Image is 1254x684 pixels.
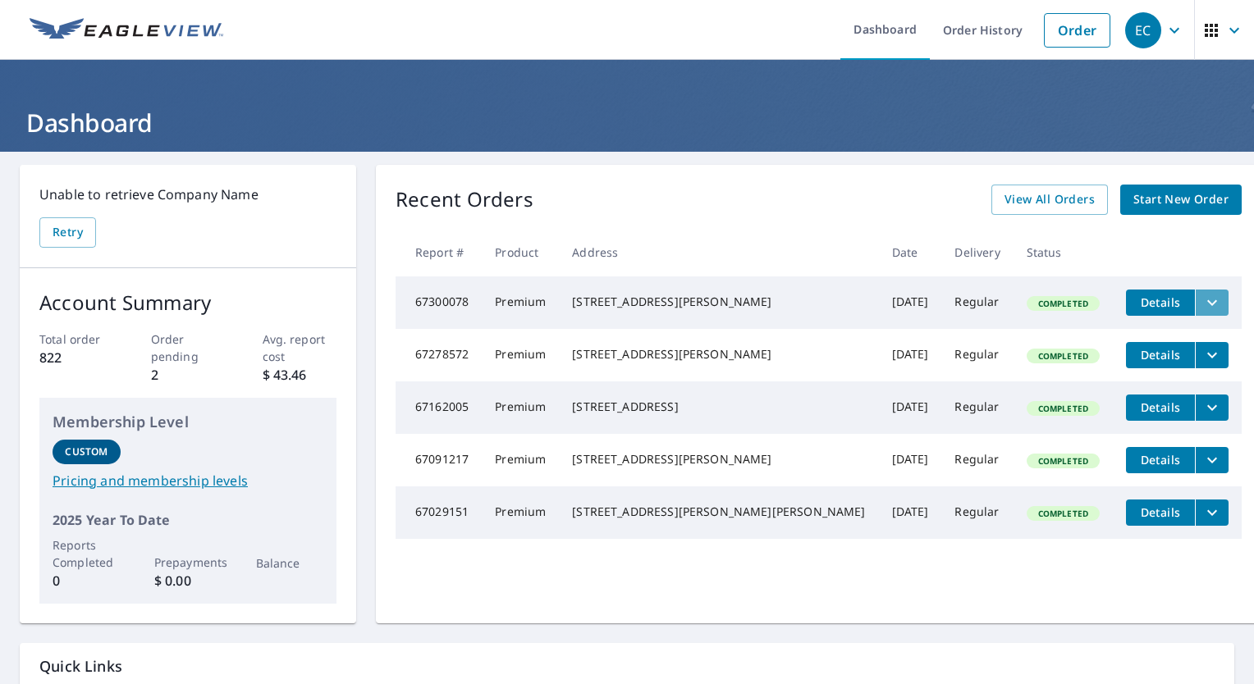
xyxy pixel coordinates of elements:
[39,348,114,367] p: 822
[941,381,1013,434] td: Regular
[396,329,482,381] td: 67278572
[1195,342,1229,368] button: filesDropdownBtn-67278572
[879,329,942,381] td: [DATE]
[53,510,323,530] p: 2025 Year To Date
[572,504,865,520] div: [STREET_ADDRESS][PERSON_NAME][PERSON_NAME]
[151,365,226,385] p: 2
[572,451,865,467] div: [STREET_ADDRESS][PERSON_NAME]
[1014,228,1113,276] th: Status
[263,331,337,365] p: Avg. report cost
[39,656,1215,677] p: Quick Links
[1120,185,1242,215] a: Start New Order
[396,486,482,539] td: 67029151
[572,399,865,415] div: [STREET_ADDRESS]
[53,222,83,243] span: Retry
[879,276,942,329] td: [DATE]
[53,571,121,591] p: 0
[991,185,1108,215] a: View All Orders
[1136,347,1185,363] span: Details
[151,331,226,365] p: Order pending
[396,381,482,434] td: 67162005
[1126,342,1195,368] button: detailsBtn-67278572
[1126,499,1195,526] button: detailsBtn-67029151
[1028,298,1098,309] span: Completed
[39,185,336,204] p: Unable to retrieve Company Name
[941,228,1013,276] th: Delivery
[1126,394,1195,421] button: detailsBtn-67162005
[482,276,559,329] td: Premium
[941,434,1013,486] td: Regular
[482,434,559,486] td: Premium
[154,554,222,571] p: Prepayments
[1136,452,1185,467] span: Details
[1136,399,1185,415] span: Details
[1195,447,1229,473] button: filesDropdownBtn-67091217
[396,276,482,329] td: 67300078
[941,276,1013,329] td: Regular
[53,536,121,571] p: Reports Completed
[1028,350,1098,362] span: Completed
[559,228,878,276] th: Address
[941,329,1013,381] td: Regular
[1136,504,1185,520] span: Details
[20,106,1234,139] h1: Dashboard
[482,381,559,434] td: Premium
[39,217,96,248] button: Retry
[1136,294,1185,310] span: Details
[1126,447,1195,473] button: detailsBtn-67091217
[1005,189,1095,210] span: View All Orders
[879,381,942,434] td: [DATE]
[879,434,942,486] td: [DATE]
[1028,508,1098,519] span: Completed
[154,571,222,591] p: $ 0.00
[1195,499,1229,526] button: filesDropdownBtn-67029151
[53,411,323,433] p: Membership Level
[263,365,337,385] p: $ 43.46
[396,185,533,215] p: Recent Orders
[1125,12,1161,48] div: EC
[1195,394,1229,421] button: filesDropdownBtn-67162005
[396,434,482,486] td: 67091217
[941,486,1013,539] td: Regular
[482,228,559,276] th: Product
[879,486,942,539] td: [DATE]
[396,228,482,276] th: Report #
[1044,13,1110,48] a: Order
[482,486,559,539] td: Premium
[39,288,336,317] p: Account Summary
[1195,290,1229,316] button: filesDropdownBtn-67300078
[572,346,865,363] div: [STREET_ADDRESS][PERSON_NAME]
[65,445,108,459] p: Custom
[1028,455,1098,467] span: Completed
[572,294,865,310] div: [STREET_ADDRESS][PERSON_NAME]
[1028,403,1098,414] span: Completed
[53,471,323,490] a: Pricing and membership levels
[30,18,223,43] img: EV Logo
[256,554,324,572] p: Balance
[879,228,942,276] th: Date
[482,329,559,381] td: Premium
[1133,189,1229,210] span: Start New Order
[39,331,114,348] p: Total order
[1126,290,1195,316] button: detailsBtn-67300078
